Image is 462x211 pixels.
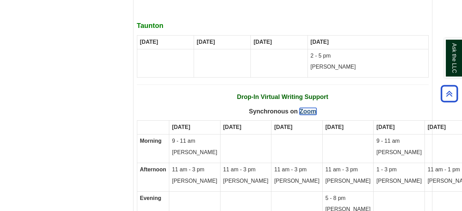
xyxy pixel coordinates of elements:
[300,108,316,115] a: Zoom
[140,39,158,45] strong: [DATE]
[137,22,163,29] strong: Taunton
[223,124,241,130] strong: [DATE]
[376,166,422,174] p: 1 - 3 pm
[325,166,371,174] p: 11 am - 3 pm
[172,149,217,157] p: [PERSON_NAME]
[325,194,371,202] p: 5 - 8 pm
[376,149,422,157] p: [PERSON_NAME]
[172,124,190,130] strong: [DATE]
[172,177,217,185] p: [PERSON_NAME]
[376,124,395,130] strong: [DATE]
[325,177,371,185] p: [PERSON_NAME]
[172,166,217,174] p: 11 am - 3 pm
[438,89,460,98] a: Back to Top
[376,137,422,145] p: 9 - 11 am
[428,124,446,130] strong: [DATE]
[237,93,328,100] strong: Drop-In Virtual Writing Support
[311,52,426,60] p: 2 - 5 pm
[311,63,426,71] p: [PERSON_NAME]
[197,39,215,45] strong: [DATE]
[223,177,269,185] p: [PERSON_NAME]
[223,166,269,174] p: 11 am - 3 pm
[274,166,320,174] p: 11 am - 3 pm
[274,124,292,130] strong: [DATE]
[376,177,422,185] p: [PERSON_NAME]
[140,195,161,201] strong: Evening
[140,138,162,144] strong: Morning
[274,177,320,185] p: [PERSON_NAME]
[325,124,344,130] strong: [DATE]
[140,167,166,172] strong: Afternoon
[311,39,329,45] strong: [DATE]
[172,137,217,145] p: 9 - 11 am
[254,39,272,45] strong: [DATE]
[249,108,316,115] span: Synchronous on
